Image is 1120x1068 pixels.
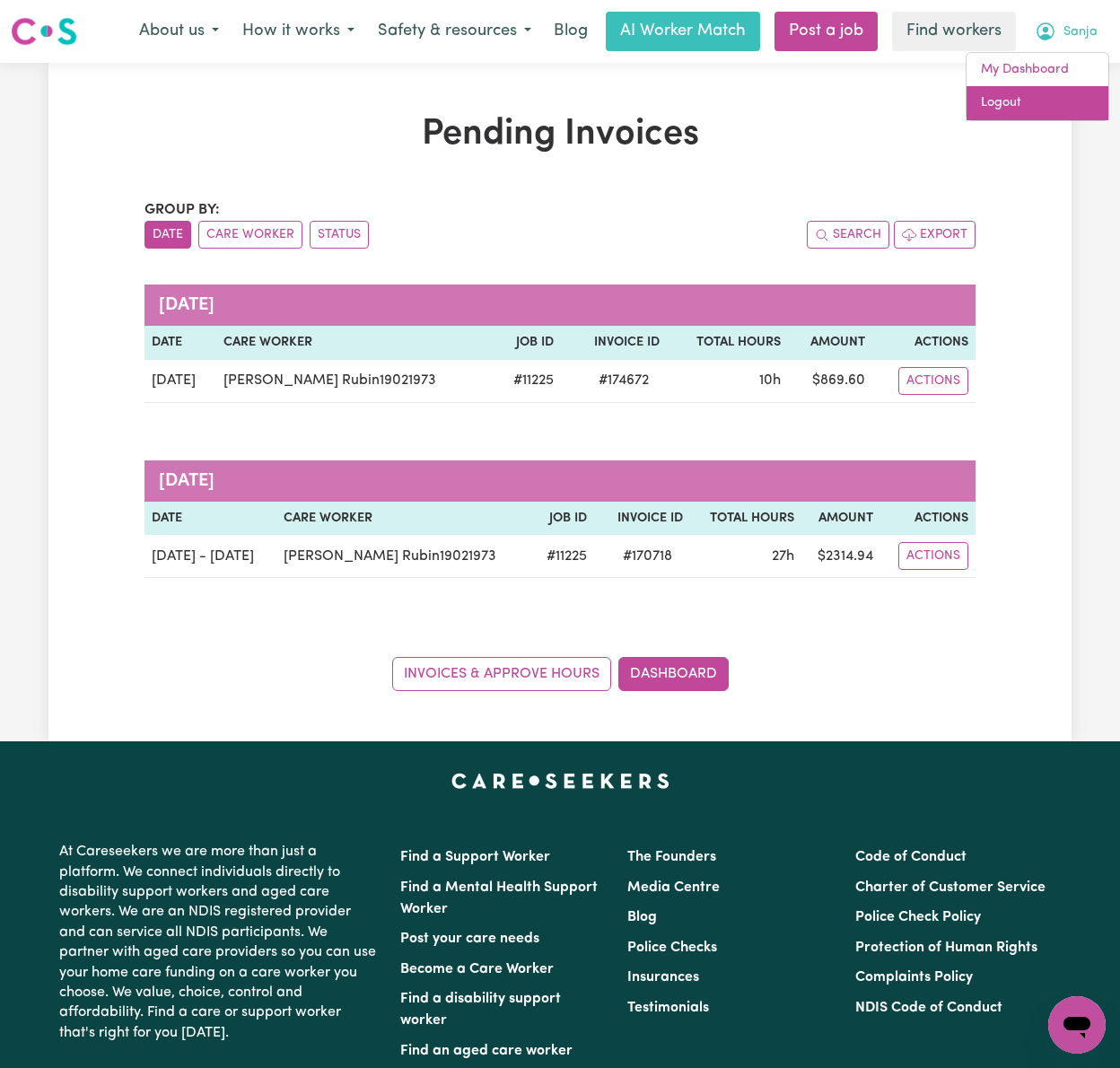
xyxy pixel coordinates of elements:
a: Blog [543,12,599,51]
th: Date [144,326,216,360]
button: sort invoices by care worker [198,221,302,249]
a: Complaints Policy [855,970,973,985]
a: Police Checks [627,941,717,955]
a: Police Check Policy [855,910,981,924]
td: # 11225 [532,535,594,578]
a: Find a disability support worker [400,992,561,1028]
td: $ 2314.94 [801,535,880,578]
th: Job ID [532,502,594,536]
button: How it works [231,13,366,50]
span: 27 hours [772,549,794,564]
button: My Account [1023,13,1109,50]
p: At Careseekers we are more than just a platform. We connect individuals directly to disability su... [59,835,379,1050]
a: Find an aged care worker [400,1044,573,1058]
span: Sanja [1063,22,1098,42]
iframe: Button to launch messaging window [1048,996,1106,1054]
a: Careseekers home page [451,774,669,788]
span: Group by: [144,203,220,217]
a: Post a job [774,12,878,51]
h1: Pending Invoices [144,113,976,156]
button: Search [807,221,889,249]
a: Dashboard [618,657,729,691]
a: Testimonials [627,1001,709,1015]
button: Actions [898,367,968,395]
th: Amount [788,326,872,360]
a: Logout [967,86,1108,120]
td: [DATE] [144,360,216,403]
th: Amount [801,502,880,536]
a: Protection of Human Rights [855,941,1037,955]
button: sort invoices by paid status [310,221,369,249]
a: Post your care needs [400,932,539,946]
div: My Account [966,52,1109,121]
button: Actions [898,542,968,570]
th: Care Worker [276,502,532,536]
a: Find workers [892,12,1016,51]
th: Actions [872,326,976,360]
a: Blog [627,910,657,924]
th: Total Hours [690,502,801,536]
th: Actions [880,502,976,536]
a: Invoices & Approve Hours [392,657,611,691]
span: 10 hours [759,373,781,388]
button: Safety & resources [366,13,543,50]
a: My Dashboard [967,53,1108,87]
caption: [DATE] [144,285,976,326]
th: Invoice ID [561,326,667,360]
td: $ 869.60 [788,360,872,403]
th: Invoice ID [594,502,690,536]
td: [PERSON_NAME] Rubin19021973 [276,535,532,578]
th: Total Hours [667,326,788,360]
th: Care Worker [216,326,494,360]
a: Code of Conduct [855,850,967,864]
th: Job ID [494,326,562,360]
td: [PERSON_NAME] Rubin19021973 [216,360,494,403]
td: # 11225 [494,360,562,403]
span: # 174672 [588,370,660,391]
a: NDIS Code of Conduct [855,1001,1002,1015]
th: Date [144,502,276,536]
span: # 170718 [612,546,683,567]
a: AI Worker Match [606,12,760,51]
a: Find a Mental Health Support Worker [400,880,598,916]
button: About us [127,13,231,50]
button: sort invoices by date [144,221,191,249]
a: Media Centre [627,880,720,895]
a: Become a Care Worker [400,962,554,976]
button: Export [894,221,976,249]
caption: [DATE] [144,460,976,502]
img: Careseekers logo [11,15,77,48]
a: The Founders [627,850,716,864]
a: Careseekers logo [11,11,77,52]
td: [DATE] - [DATE] [144,535,276,578]
a: Insurances [627,970,699,985]
a: Charter of Customer Service [855,880,1046,895]
a: Find a Support Worker [400,850,550,864]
